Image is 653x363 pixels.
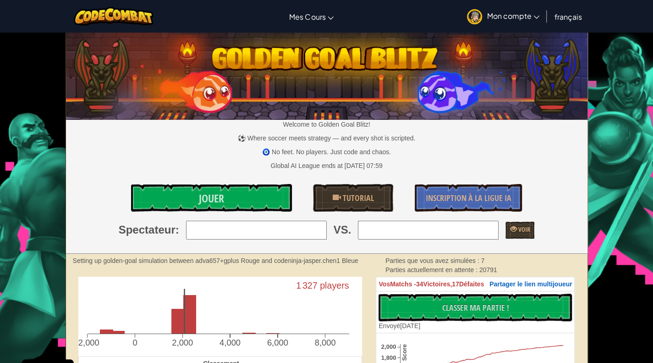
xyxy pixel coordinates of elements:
[554,12,582,22] span: français
[297,280,350,290] text: 1 327 players
[379,321,420,330] div: [DATE]
[379,294,572,321] button: Classer ma partie !
[172,338,193,347] text: 2,000
[401,344,408,360] text: Score
[385,257,481,264] span: Parties que vous avez simulées :
[289,12,325,22] span: Mes Cours
[516,225,530,234] span: Voir
[199,191,224,206] span: Jouer
[379,322,400,329] span: Envoyé
[313,184,393,212] a: Tutorial
[66,147,587,156] p: 🧿 No feet. No players. Just code and chaos.
[334,222,351,238] span: VS.
[270,161,382,170] div: Global AI League ends at [DATE] 07:59
[73,257,358,264] strong: Setting up golden-goal simulation between adva657+gplus Rouge and codeninja-jasper.chen1 Bleue
[132,338,137,347] text: 0
[75,338,99,347] text: -2,000
[220,338,241,347] text: 4,000
[426,192,511,204] span: Inscription à la Ligue IA
[423,280,452,288] span: Victoires,
[489,280,572,288] span: Partager le lien multijoueur
[376,277,575,291] th: 34 17
[381,354,396,361] text: 1,800
[481,257,485,264] span: 7
[467,9,482,24] img: avatar
[176,222,179,238] span: :
[415,184,522,212] a: Inscription à la Ligue IA
[390,280,416,288] span: Matchs -
[119,222,176,238] span: Spectateur
[268,338,289,347] text: 6,000
[66,120,587,129] p: Welcome to Golden Goal Blitz!
[487,11,539,21] span: Mon compte
[381,343,396,350] text: 2,000
[74,7,154,26] img: CodeCombat logo
[285,4,338,29] a: Mes Cours
[379,280,390,288] span: Vos
[479,266,497,274] span: 20791
[66,29,587,120] img: Golden Goal
[462,2,544,31] a: Mon compte
[316,338,337,347] text: 8,000
[549,4,586,29] a: français
[442,302,509,313] span: Classer ma partie !
[459,280,484,288] span: Défaites
[341,192,374,204] span: Tutorial
[66,134,587,143] p: ⚽ Where soccer meets strategy — and every shot is scripted.
[385,266,479,274] span: Parties actuellement en attente :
